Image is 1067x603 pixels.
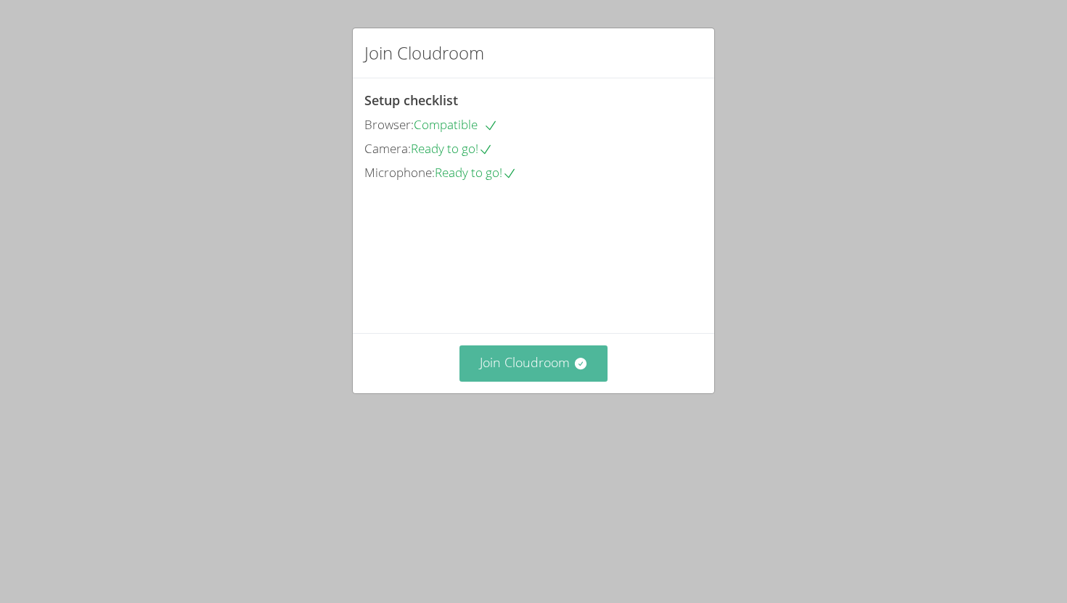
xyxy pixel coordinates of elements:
button: Join Cloudroom [459,345,608,381]
span: Microphone: [364,164,435,181]
span: Compatible [414,116,498,133]
span: Browser: [364,116,414,133]
h2: Join Cloudroom [364,40,484,66]
span: Camera: [364,140,411,157]
span: Setup checklist [364,91,458,109]
span: Ready to go! [411,140,493,157]
span: Ready to go! [435,164,517,181]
